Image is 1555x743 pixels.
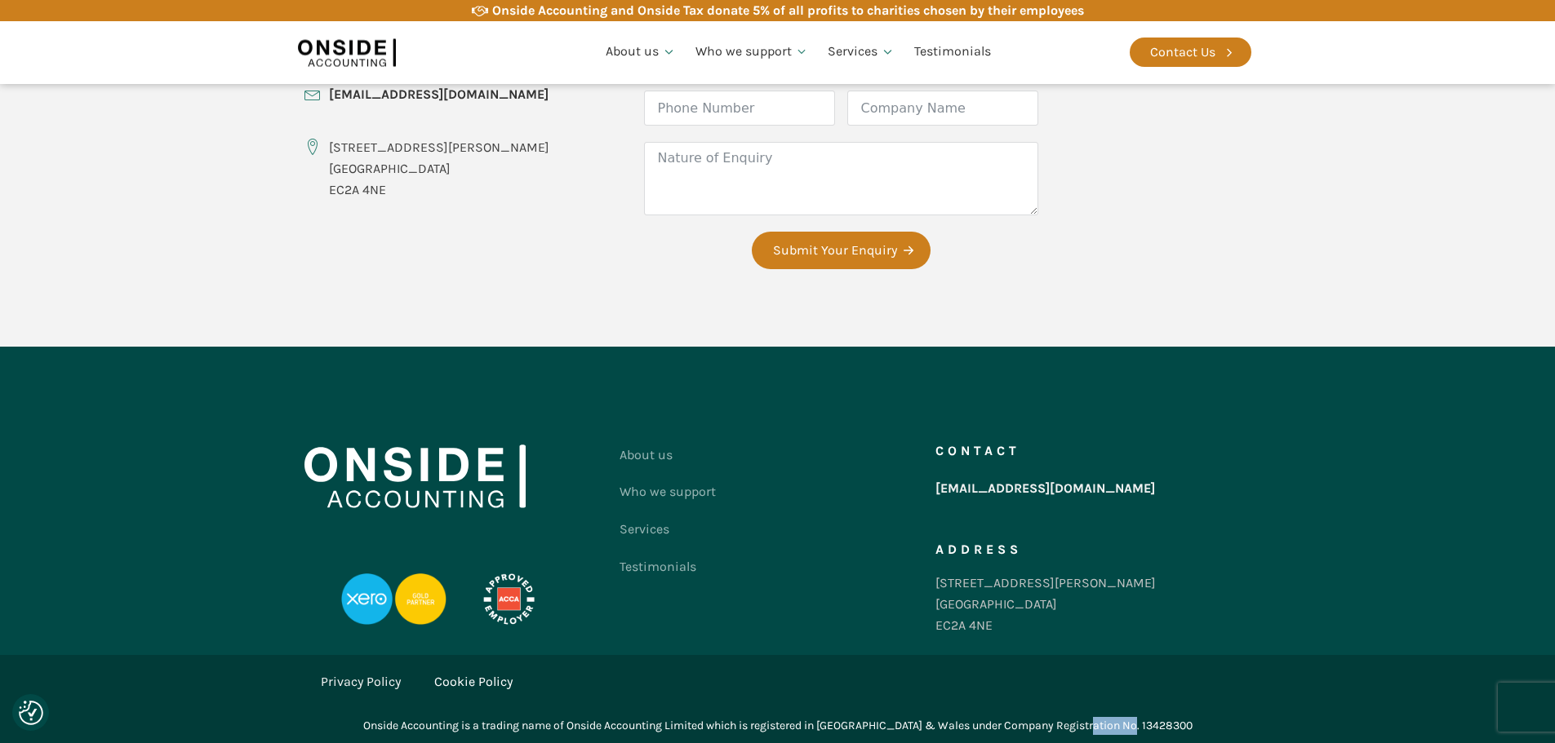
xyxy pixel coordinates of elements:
a: [EMAIL_ADDRESS][DOMAIN_NAME] [935,474,1155,503]
a: About us [620,436,716,474]
a: About us [596,24,686,80]
h5: Contact [935,444,1020,458]
img: Onside Accounting [298,33,396,71]
a: Contact Us [1130,38,1251,67]
a: Who we support [620,473,716,511]
a: Testimonials [904,24,1001,80]
img: Revisit consent button [19,701,43,725]
textarea: Nature of Enquiry [644,142,1038,215]
input: Phone Number [644,91,835,126]
a: Services [818,24,904,80]
a: Cookie Policy [434,671,513,692]
h5: Address [935,543,1022,556]
a: Who we support [686,24,819,80]
div: [STREET_ADDRESS][PERSON_NAME] [GEOGRAPHIC_DATA] EC2A 4NE [935,573,1156,635]
a: Testimonials [620,548,716,586]
button: Consent Preferences [19,701,43,725]
div: Contact Us [1150,42,1215,63]
a: Privacy Policy [321,671,401,692]
div: Onside Accounting is a trading name of Onside Accounting Limited which is registered in [GEOGRAPH... [363,717,1193,735]
img: APPROVED-EMPLOYER-PROFESSIONAL-DEVELOPMENT-REVERSED_LOGO [463,573,554,626]
img: Onside Accounting [304,444,526,508]
input: Company Name [847,91,1038,126]
div: [STREET_ADDRESS][PERSON_NAME] [GEOGRAPHIC_DATA] EC2A 4NE [329,137,549,200]
a: [EMAIL_ADDRESS][DOMAIN_NAME] [329,84,549,105]
button: Submit Your Enquiry [752,232,931,269]
a: Services [620,511,716,548]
